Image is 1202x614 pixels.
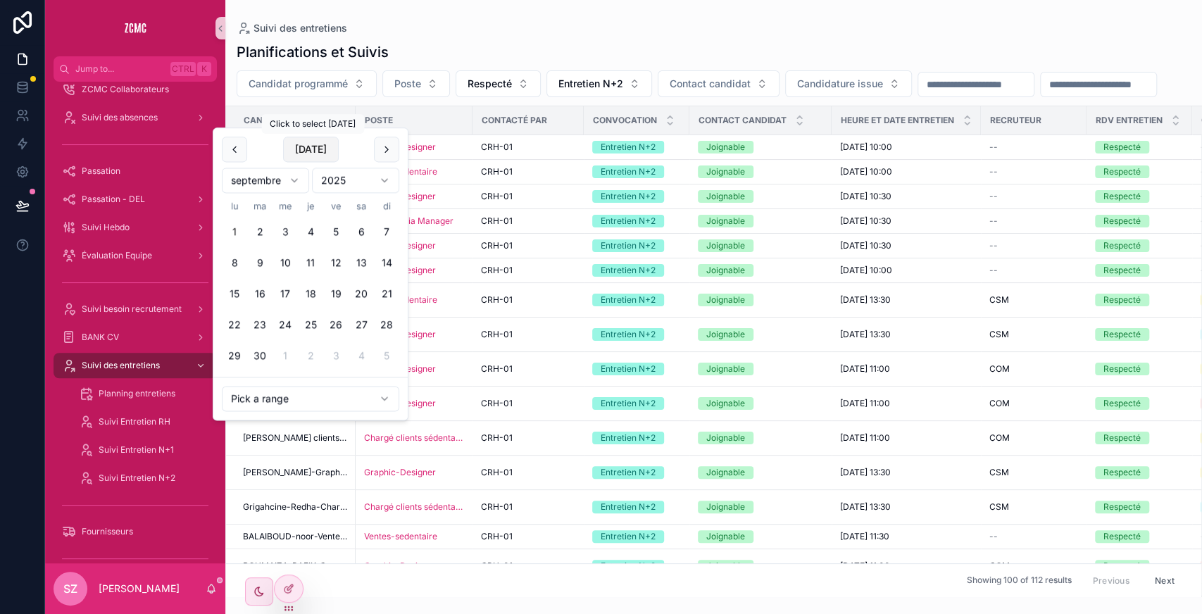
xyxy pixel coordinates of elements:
a: Graphic-Designer [364,191,464,202]
a: [DATE] 13:30 [840,467,972,478]
a: CRH-01 [481,166,575,177]
div: Joignable [706,165,745,178]
a: Entretien N+2 [592,501,681,513]
button: lundi 22 septembre 2025 [222,313,247,338]
a: Grigahcine-Redha-Chargé clients sédentaire- [243,501,347,513]
a: CRH-01 [481,265,575,276]
a: COM [989,363,1078,375]
a: Passation - DEL [54,187,217,212]
a: Respecté [1095,466,1184,479]
a: Joignable [698,466,823,479]
div: Respecté [1103,264,1141,277]
a: Ventes-sedentaire [364,166,464,177]
a: Suivi des absences [54,105,217,130]
a: Social Media Manager [364,215,464,227]
a: Graphic-Designer [364,467,436,478]
button: dimanche 28 septembre 2025 [374,313,399,338]
span: Poste [394,77,421,91]
div: Entretien N+2 [601,397,656,410]
span: Suivi des entretiens [82,360,160,371]
a: Respecté [1095,264,1184,277]
a: [DATE] 13:30 [840,501,972,513]
div: Entretien N+2 [601,363,656,375]
span: [DATE] 13:30 [840,329,891,340]
span: [DATE] 10:30 [840,215,891,227]
a: CSM [989,501,1078,513]
span: Social Media Manager [364,215,453,227]
button: vendredi 19 septembre 2025 [323,282,349,307]
a: Chargé clients sédentaire [364,432,464,444]
a: Entretien N+2 [592,264,681,277]
span: [DATE] 10:30 [840,191,891,202]
a: Joignable [698,215,823,227]
span: K [199,63,210,75]
a: Chargé clients sédentaire [364,501,464,513]
a: Évaluation Equipe [54,243,217,268]
a: Joignable [698,141,823,153]
a: BALAIBOUD-noor-Ventes-sedentaire-[GEOGRAPHIC_DATA] [243,531,347,542]
a: BOUMAIZA-RAFIK-Graphic-Designer-[GEOGRAPHIC_DATA] [243,560,347,572]
button: dimanche 14 septembre 2025 [374,251,399,276]
a: [DATE] 10:30 [840,215,972,227]
span: CRH-01 [481,363,513,375]
span: CSM [989,329,1009,340]
div: Entretien N+2 [601,530,656,543]
span: CRH-01 [481,329,513,340]
span: Passation [82,165,120,177]
a: CRH-01 [481,432,575,444]
a: [DATE] 10:00 [840,265,972,276]
button: mardi 16 septembre 2025 [247,282,273,307]
a: CRH-01 [481,191,575,202]
a: CRH-01 [481,329,575,340]
div: Entretien N+2 [601,501,656,513]
span: Suivi Entretien N+1 [99,444,174,456]
button: [DATE] [283,137,339,162]
button: lundi 8 septembre 2025 [222,251,247,276]
span: CRH-01 [481,191,513,202]
a: [DATE] 11:00 [840,432,972,444]
span: -- [989,215,998,227]
a: Suivi des entretiens [54,353,217,378]
span: Suivi des entretiens [253,21,347,35]
a: [DATE] 11:00 [840,398,972,409]
div: Respecté [1103,432,1141,444]
div: Joignable [706,363,745,375]
div: Joignable [706,141,745,153]
div: Joignable [706,397,745,410]
span: [DATE] 13:30 [840,467,891,478]
a: Entretien N+2 [592,432,681,444]
span: [DATE] 10:00 [840,166,892,177]
a: Joignable [698,397,823,410]
span: [PERSON_NAME]-Graphic-Designer- [243,467,347,478]
a: Respecté [1095,397,1184,410]
a: [DATE] 10:00 [840,166,972,177]
div: Respecté [1103,165,1141,178]
div: Respecté [1103,141,1141,153]
div: Respecté [1103,190,1141,203]
span: CSM [989,467,1009,478]
a: Suivi Entretien N+2 [70,465,217,491]
a: Joignable [698,328,823,341]
button: mercredi 10 septembre 2025 [273,251,298,276]
a: Entretien N+2 [592,397,681,410]
button: samedi 6 septembre 2025 [349,220,374,245]
button: dimanche 21 septembre 2025 [374,282,399,307]
a: Respecté [1095,328,1184,341]
a: -- [989,166,1078,177]
span: CRH-01 [481,560,513,572]
button: Select Button [382,70,450,97]
div: Joignable [706,264,745,277]
div: Entretien N+2 [601,264,656,277]
span: COM [989,363,1010,375]
a: [DATE] 13:30 [840,329,972,340]
a: -- [989,215,1078,227]
div: Joignable [706,328,745,341]
a: CRH-01 [481,142,575,153]
button: Select Button [658,70,780,97]
button: Jump to...CtrlK [54,56,217,82]
a: Entretien N+2 [592,239,681,252]
span: -- [989,142,998,153]
div: Entretien N+2 [601,466,656,479]
span: COM [989,398,1010,409]
div: Respecté [1103,239,1141,252]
